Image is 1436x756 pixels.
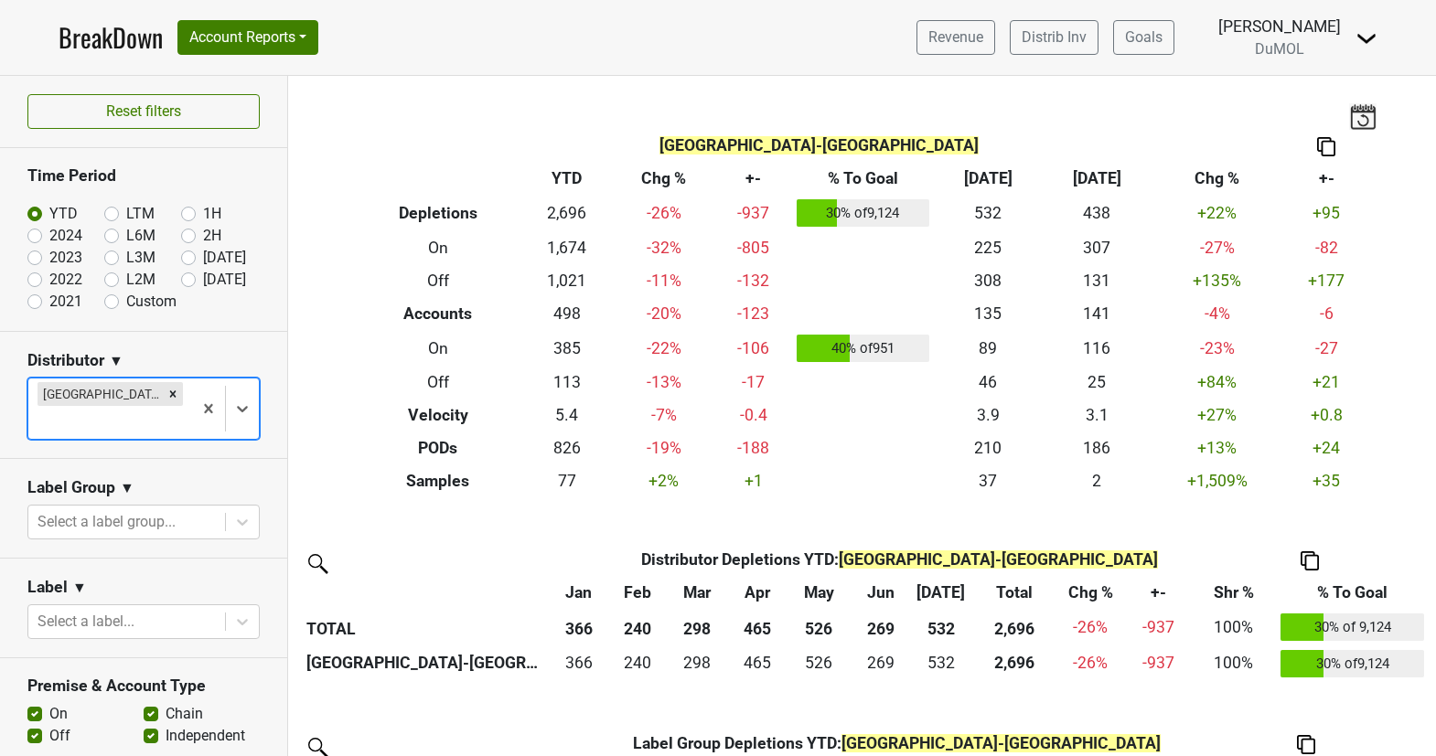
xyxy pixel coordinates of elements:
th: YTD [521,163,613,196]
th: Jul: activate to sort column ascending [910,576,972,609]
td: 1,021 [521,264,613,297]
td: +35 [1283,464,1370,497]
h3: Distributor [27,351,104,370]
td: -17 [714,367,792,399]
td: +24 [1283,431,1370,464]
div: Remove Monterey-CA [163,382,183,406]
span: ▼ [120,477,134,499]
label: On [49,703,68,725]
h3: Label [27,578,68,597]
td: -23 % [1152,330,1283,367]
td: -27 % [1152,231,1283,264]
td: 135 [933,297,1042,330]
td: +1 [714,464,792,497]
td: 385 [521,330,613,367]
th: On [355,330,521,367]
th: Apr: activate to sort column ascending [728,576,787,609]
td: +177 [1283,264,1370,297]
td: +135 % [1152,264,1283,297]
th: Chg %: activate to sort column ascending [1056,576,1125,609]
th: Jun: activate to sort column ascending [852,576,910,609]
th: +-: activate to sort column ascending [1125,576,1192,609]
td: 365.7 [550,645,608,682]
td: 438 [1043,196,1152,232]
th: [DATE] [1043,163,1152,196]
td: 225 [933,231,1042,264]
td: -123 [714,297,792,330]
td: 186 [1043,431,1152,464]
td: +95 [1283,196,1370,232]
td: +2 % [613,464,715,497]
label: Independent [166,725,245,747]
button: Reset filters [27,94,260,129]
td: 25 [1043,367,1152,399]
td: 532.336 [910,645,972,682]
label: L2M [126,269,155,291]
label: 2H [203,225,221,247]
label: [DATE] [203,269,246,291]
td: -4 % [1152,297,1283,330]
th: May: activate to sort column ascending [787,576,852,609]
th: Distributor Depletions YTD : [608,543,1192,576]
th: 2695.603 [972,645,1056,682]
td: -22 % [613,330,715,367]
div: [GEOGRAPHIC_DATA]-[GEOGRAPHIC_DATA] [38,382,163,406]
td: +13 % [1152,431,1283,464]
td: 5.4 [521,399,613,432]
span: [GEOGRAPHIC_DATA]-[GEOGRAPHIC_DATA] [841,734,1161,752]
th: Depletions [355,196,521,232]
a: BreakDown [59,18,163,57]
td: 525.665 [787,645,852,682]
img: Copy to clipboard [1297,735,1315,754]
td: -27 [1283,330,1370,367]
span: DuMOL [1255,40,1304,58]
label: LTM [126,203,155,225]
td: 1,674 [521,231,613,264]
div: [PERSON_NAME] [1218,15,1341,38]
label: 2021 [49,291,82,313]
span: [GEOGRAPHIC_DATA]-[GEOGRAPHIC_DATA] [659,136,979,154]
th: [DATE] [933,163,1042,196]
td: -20 % [613,297,715,330]
th: Feb: activate to sort column ascending [608,576,667,609]
td: -19 % [613,431,715,464]
th: &nbsp;: activate to sort column ascending [302,576,550,609]
td: 113 [521,367,613,399]
td: -7 % [613,399,715,432]
td: -13 % [613,367,715,399]
th: 240 [608,609,667,645]
td: 297.8 [667,645,727,682]
div: 2,696 [977,651,1053,675]
td: 826 [521,431,613,464]
div: -937 [1130,651,1187,675]
td: +22 % [1152,196,1283,232]
div: 366 [553,651,604,675]
td: -26 % [613,196,715,232]
th: Off [355,367,521,399]
td: 116 [1043,330,1152,367]
label: Custom [126,291,177,313]
td: 37 [933,464,1042,497]
label: 1H [203,203,221,225]
th: % To Goal: activate to sort column ascending [1276,576,1429,609]
div: 298 [671,651,723,675]
td: -937 [714,196,792,232]
th: Samples [355,464,521,497]
th: Velocity [355,399,521,432]
td: +27 % [1152,399,1283,432]
td: -805 [714,231,792,264]
td: -132 [714,264,792,297]
td: 268.668 [852,645,910,682]
label: L3M [126,247,155,269]
td: 100% [1192,609,1276,645]
button: Account Reports [177,20,318,55]
td: -6 [1283,297,1370,330]
td: 307 [1043,231,1152,264]
label: 2024 [49,225,82,247]
td: +0.8 [1283,399,1370,432]
td: 2,696 [521,196,613,232]
th: Off [355,264,521,297]
img: Copy to clipboard [1317,137,1335,156]
td: -26 % [1056,645,1125,682]
th: [GEOGRAPHIC_DATA]-[GEOGRAPHIC_DATA] [302,645,550,682]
